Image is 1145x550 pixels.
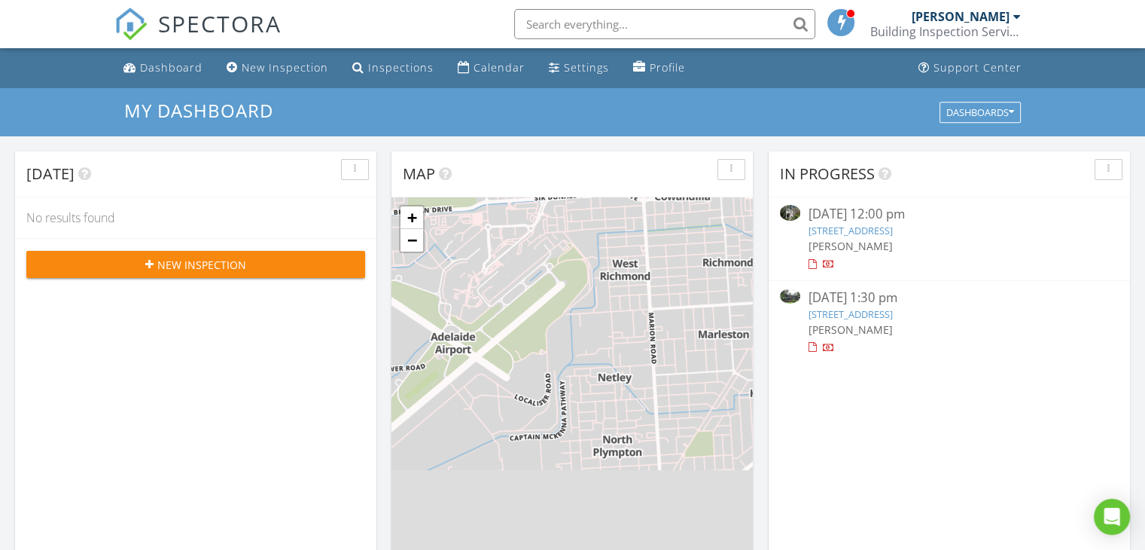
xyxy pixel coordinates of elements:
[474,60,525,75] div: Calendar
[15,197,376,238] div: No results found
[221,54,334,82] a: New Inspection
[543,54,615,82] a: Settings
[368,60,434,75] div: Inspections
[140,60,203,75] div: Dashboard
[780,205,800,221] img: 9354611%2Fcover_photos%2FnCxZP24FhvoNg4BcUJip%2Fsmall.9354611-1756091713248
[564,60,609,75] div: Settings
[346,54,440,82] a: Inspections
[939,102,1021,123] button: Dashboards
[933,60,1022,75] div: Support Center
[114,20,282,52] a: SPECTORA
[780,289,800,304] img: 9364525%2Fcover_photos%2FX9Il44ODP6Fgh8CV7ly2%2Fsmall.9364525-1756332248072
[870,24,1021,39] div: Building Inspection Services
[403,163,435,184] span: Map
[242,60,328,75] div: New Inspection
[780,289,1119,356] a: [DATE] 1:30 pm [STREET_ADDRESS] [PERSON_NAME]
[946,107,1014,118] div: Dashboards
[117,54,209,82] a: Dashboard
[780,205,1119,272] a: [DATE] 12:00 pm [STREET_ADDRESS] [PERSON_NAME]
[808,224,892,237] a: [STREET_ADDRESS]
[400,206,423,229] a: Zoom in
[1094,499,1130,535] div: Open Intercom Messenger
[808,289,1090,307] div: [DATE] 1:30 pm
[26,163,75,184] span: [DATE]
[114,8,148,41] img: The Best Home Inspection Software - Spectora
[452,54,531,82] a: Calendar
[808,307,892,321] a: [STREET_ADDRESS]
[158,8,282,39] span: SPECTORA
[400,229,423,252] a: Zoom out
[912,9,1009,24] div: [PERSON_NAME]
[514,9,815,39] input: Search everything...
[808,322,892,337] span: [PERSON_NAME]
[912,54,1028,82] a: Support Center
[157,257,246,273] span: New Inspection
[124,98,273,123] span: My Dashboard
[808,239,892,253] span: [PERSON_NAME]
[650,60,685,75] div: Profile
[627,54,691,82] a: Profile
[780,163,875,184] span: In Progress
[26,251,365,278] button: New Inspection
[808,205,1090,224] div: [DATE] 12:00 pm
